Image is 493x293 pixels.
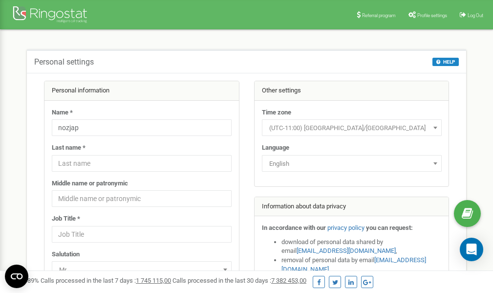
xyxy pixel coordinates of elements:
[34,58,94,67] h5: Personal settings
[52,250,80,259] label: Salutation
[41,277,171,284] span: Calls processed in the last 7 days :
[362,13,396,18] span: Referral program
[52,119,232,136] input: Name
[55,263,228,277] span: Mr.
[172,277,306,284] span: Calls processed in the last 30 days :
[460,238,483,261] div: Open Intercom Messenger
[417,13,447,18] span: Profile settings
[327,224,364,231] a: privacy policy
[136,277,171,284] u: 1 745 115,00
[52,261,232,278] span: Mr.
[255,197,449,217] div: Information about data privacy
[52,143,86,153] label: Last name *
[366,224,413,231] strong: you can request:
[281,238,442,256] li: download of personal data shared by email ,
[5,265,28,288] button: Open CMP widget
[468,13,483,18] span: Log Out
[432,58,459,66] button: HELP
[297,247,396,254] a: [EMAIL_ADDRESS][DOMAIN_NAME]
[281,256,442,274] li: removal of personal data by email ,
[52,190,232,207] input: Middle name or patronymic
[52,226,232,243] input: Job Title
[265,157,438,171] span: English
[262,119,442,136] span: (UTC-11:00) Pacific/Midway
[262,108,291,117] label: Time zone
[271,277,306,284] u: 7 382 453,00
[52,108,73,117] label: Name *
[255,81,449,101] div: Other settings
[52,214,80,224] label: Job Title *
[262,224,326,231] strong: In accordance with our
[52,155,232,172] input: Last name
[262,155,442,172] span: English
[265,121,438,135] span: (UTC-11:00) Pacific/Midway
[262,143,289,153] label: Language
[44,81,239,101] div: Personal information
[52,179,128,188] label: Middle name or patronymic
